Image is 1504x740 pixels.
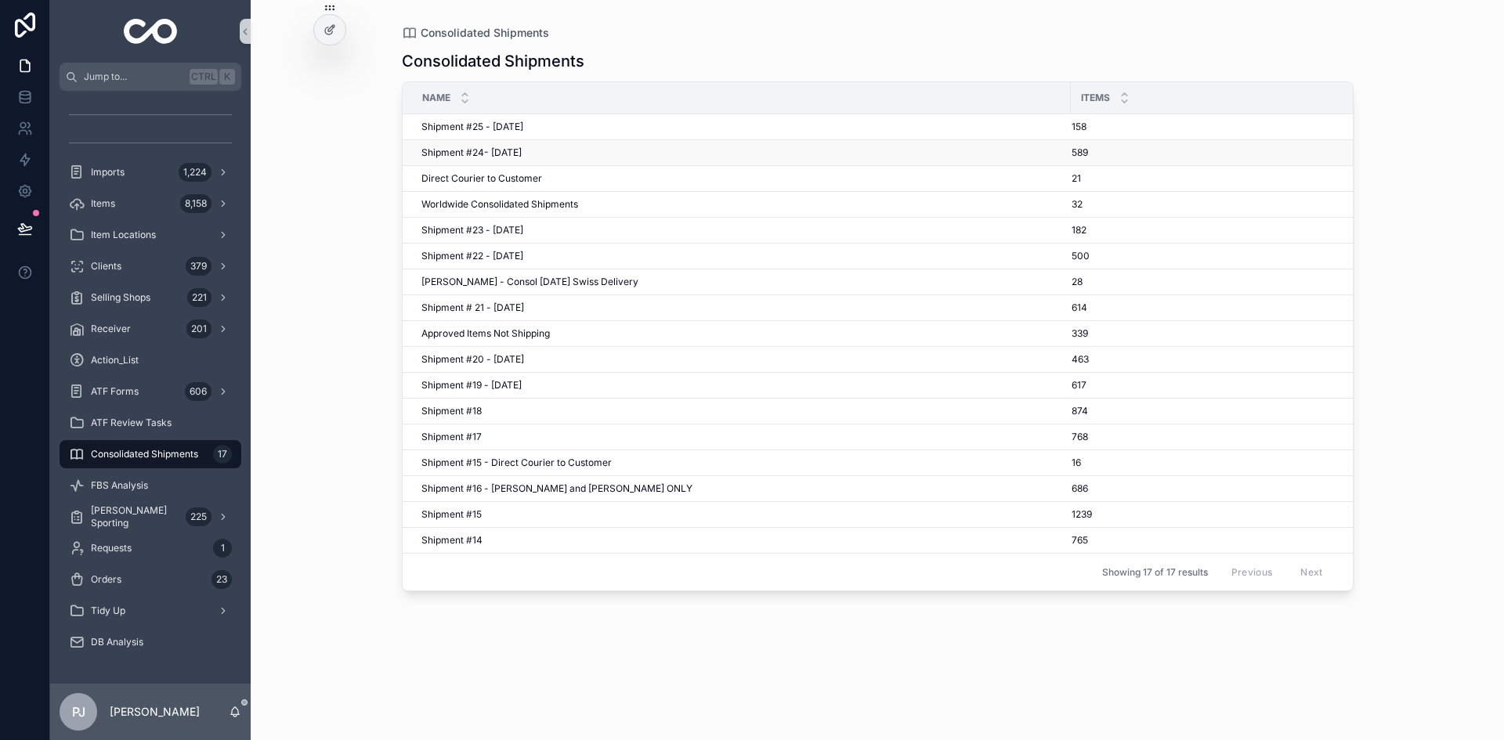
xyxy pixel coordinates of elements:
span: Shipment #18 [421,405,482,417]
div: 221 [187,288,211,307]
a: Direct Courier to Customer [421,172,1061,185]
a: 768 [1072,431,1358,443]
a: 158 [1072,121,1358,133]
a: 16 [1072,457,1358,469]
a: Shipment #18 [421,405,1061,417]
span: 686 [1072,482,1088,495]
span: Selling Shops [91,291,150,304]
span: Requests [91,542,132,554]
a: Shipment # 21 - [DATE] [421,301,1061,314]
div: 17 [213,445,232,464]
span: Imports [91,166,125,179]
a: Tidy Up [60,597,241,625]
span: K [221,70,233,83]
a: 463 [1072,353,1358,366]
a: Receiver201 [60,315,241,343]
span: Shipment #19 - [DATE] [421,379,522,392]
span: Jump to... [84,70,183,83]
span: 16 [1072,457,1081,469]
div: 606 [185,382,211,401]
span: [PERSON_NAME] Sporting [91,504,179,529]
span: 339 [1072,327,1088,340]
span: Shipment #15 [421,508,482,521]
span: Shipment #25 - [DATE] [421,121,523,133]
a: ATF Review Tasks [60,409,241,437]
span: Items [1081,92,1110,104]
span: Ctrl [190,69,218,85]
span: Shipment #16 - [PERSON_NAME] and [PERSON_NAME] ONLY [421,482,692,495]
span: Shipment #22 - [DATE] [421,250,523,262]
span: Shipment #24- [DATE] [421,146,522,159]
a: Worldwide Consolidated Shipments [421,198,1061,211]
a: 617 [1072,379,1358,392]
span: 589 [1072,146,1088,159]
a: Shipment #16 - [PERSON_NAME] and [PERSON_NAME] ONLY [421,482,1061,495]
span: Clients [91,260,121,273]
span: 32 [1072,198,1083,211]
a: [PERSON_NAME] - Consol [DATE] Swiss Delivery [421,276,1061,288]
a: Items8,158 [60,190,241,218]
a: 874 [1072,405,1358,417]
img: App logo [124,19,178,44]
a: 500 [1072,250,1358,262]
span: 874 [1072,405,1088,417]
span: Item Locations [91,229,156,241]
span: 765 [1072,534,1088,547]
a: 589 [1072,146,1358,159]
span: Shipment # 21 - [DATE] [421,301,524,314]
span: DB Analysis [91,636,143,648]
span: 1239 [1072,508,1092,521]
div: 8,158 [180,194,211,213]
span: Shipment #17 [421,431,482,443]
span: Tidy Up [91,605,125,617]
span: Worldwide Consolidated Shipments [421,198,578,211]
div: 201 [186,319,211,338]
span: 28 [1072,276,1083,288]
a: DB Analysis [60,628,241,656]
span: PJ [72,702,85,721]
span: 768 [1072,431,1088,443]
span: Receiver [91,323,131,335]
div: scrollable content [50,91,251,677]
a: 614 [1072,301,1358,314]
a: Shipment #14 [421,534,1061,547]
span: ATF Review Tasks [91,417,172,429]
span: 617 [1072,379,1086,392]
a: 32 [1072,198,1358,211]
a: Clients379 [60,252,241,280]
a: 765 [1072,534,1358,547]
span: Direct Courier to Customer [421,172,542,185]
span: Shipment #14 [421,534,483,547]
div: 1,224 [179,163,211,182]
span: ATF Forms [91,385,139,398]
a: 28 [1072,276,1358,288]
span: Action_List [91,354,139,366]
a: Shipment #25 - [DATE] [421,121,1061,133]
a: Shipment #22 - [DATE] [421,250,1061,262]
span: [PERSON_NAME] - Consol [DATE] Swiss Delivery [421,276,638,288]
a: Approved Items Not Shipping [421,327,1061,340]
a: Consolidated Shipments17 [60,440,241,468]
span: 21 [1072,172,1081,185]
span: FBS Analysis [91,479,148,492]
div: 379 [186,257,211,276]
a: [PERSON_NAME] Sporting225 [60,503,241,531]
a: Requests1 [60,534,241,562]
a: Shipment #24- [DATE] [421,146,1061,159]
a: 339 [1072,327,1358,340]
div: 23 [211,570,232,589]
a: Selling Shops221 [60,283,241,312]
span: 463 [1072,353,1089,366]
a: 686 [1072,482,1358,495]
span: Shipment #15 - Direct Courier to Customer [421,457,612,469]
a: Shipment #15 - Direct Courier to Customer [421,457,1061,469]
p: [PERSON_NAME] [110,704,200,720]
span: Consolidated Shipments [421,25,549,41]
a: Imports1,224 [60,158,241,186]
button: Jump to...CtrlK [60,63,241,91]
a: Shipment #20 - [DATE] [421,353,1061,366]
a: 1239 [1072,508,1358,521]
span: Items [91,197,115,210]
a: 182 [1072,224,1358,236]
span: 500 [1072,250,1090,262]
